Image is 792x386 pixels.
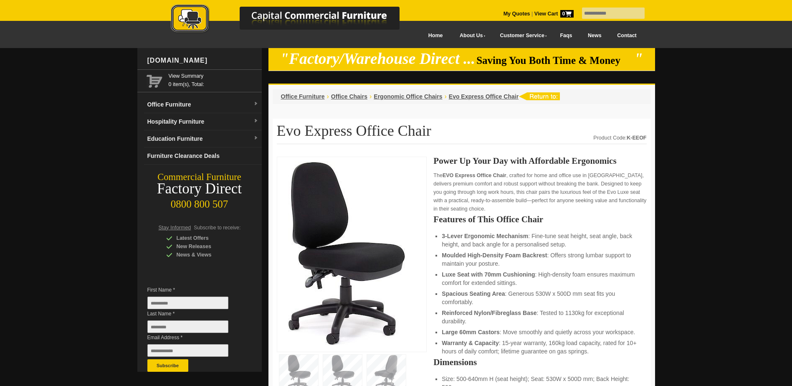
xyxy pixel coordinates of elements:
[147,333,241,342] span: Email Address *
[137,194,262,210] div: 0800 800 507
[609,26,644,45] a: Contact
[560,10,574,18] span: 0
[443,173,506,178] strong: EVO Express Office Chair
[552,26,580,45] a: Faqs
[442,339,638,356] li: : 15-year warranty, 160kg load capacity, rated for 10+ hours of daily comfort; lifetime guarantee...
[137,171,262,183] div: Commercial Furniture
[374,93,442,100] a: Ergonomic Office Chairs
[442,289,638,306] li: : Generous 530W x 500D mm seat fits you comfortably.
[169,72,258,87] span: 0 item(s), Total:
[442,290,505,297] strong: Spacious Seating Area
[253,102,258,107] img: dropdown
[442,310,536,316] strong: Reinforced Nylon/Fibreglass Base
[144,96,262,113] a: Office Furnituredropdown
[580,26,609,45] a: News
[147,344,228,357] input: Email Address *
[442,251,638,268] li: : Offers strong lumbar support to maintain your posture.
[634,50,643,67] em: "
[281,161,407,345] img: Comfortable Evo Express Office Chair with 70mm high-density foam seat and large 60mm castors.
[169,72,258,80] a: View Summary
[147,286,241,294] span: First Name *
[442,270,638,287] li: : High-density foam ensures maximum comfort for extended sittings.
[144,48,262,73] div: [DOMAIN_NAME]
[280,50,475,67] em: "Factory/Warehouse Direct ...
[449,93,519,100] a: Evo Express Office Chair
[369,92,372,101] li: ›
[144,147,262,165] a: Furniture Clearance Deals
[147,310,241,318] span: Last Name *
[442,328,638,336] li: : Move smoothly and quietly across your workspace.
[433,157,646,165] h2: Power Up Your Day with Affordable Ergonomics
[137,183,262,195] div: Factory Direct
[253,136,258,141] img: dropdown
[147,320,228,333] input: Last Name *
[166,234,245,242] div: Latest Offers
[519,92,560,100] img: return to
[444,92,446,101] li: ›
[166,251,245,259] div: News & Views
[194,225,240,231] span: Subscribe to receive:
[442,340,498,346] strong: Warranty & Capacity
[433,358,646,366] h2: Dimensions
[534,11,574,17] strong: View Cart
[442,232,638,249] li: : Fine-tune seat height, seat angle, back height, and back angle for a personalised setup.
[433,171,646,213] p: The , crafted for home and office use in [GEOGRAPHIC_DATA], delivers premium comfort and robust s...
[166,242,245,251] div: New Releases
[147,359,188,372] button: Subscribe
[433,215,646,223] h2: Features of This Office Chair
[148,4,440,35] img: Capital Commercial Furniture Logo
[442,271,535,278] strong: Luxe Seat with 70mm Cushioning
[442,329,500,335] strong: Large 60mm Castors
[277,123,647,144] h1: Evo Express Office Chair
[442,252,547,259] strong: Moulded High-Density Foam Backrest
[491,26,552,45] a: Customer Service
[504,11,530,17] a: My Quotes
[147,297,228,309] input: First Name *
[144,130,262,147] a: Education Furnituredropdown
[148,4,440,37] a: Capital Commercial Furniture Logo
[442,233,528,239] strong: 3-Lever Ergonomic Mechanism
[144,113,262,130] a: Hospitality Furnituredropdown
[281,93,325,100] a: Office Furniture
[533,11,573,17] a: View Cart0
[442,309,638,325] li: : Tested to 1130kg for exceptional durability.
[327,92,329,101] li: ›
[450,26,491,45] a: About Us
[159,225,191,231] span: Stay Informed
[593,134,646,142] div: Product Code:
[476,55,633,66] span: Saving You Both Time & Money
[627,135,646,141] strong: K-EEOF
[253,119,258,124] img: dropdown
[331,93,367,100] a: Office Chairs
